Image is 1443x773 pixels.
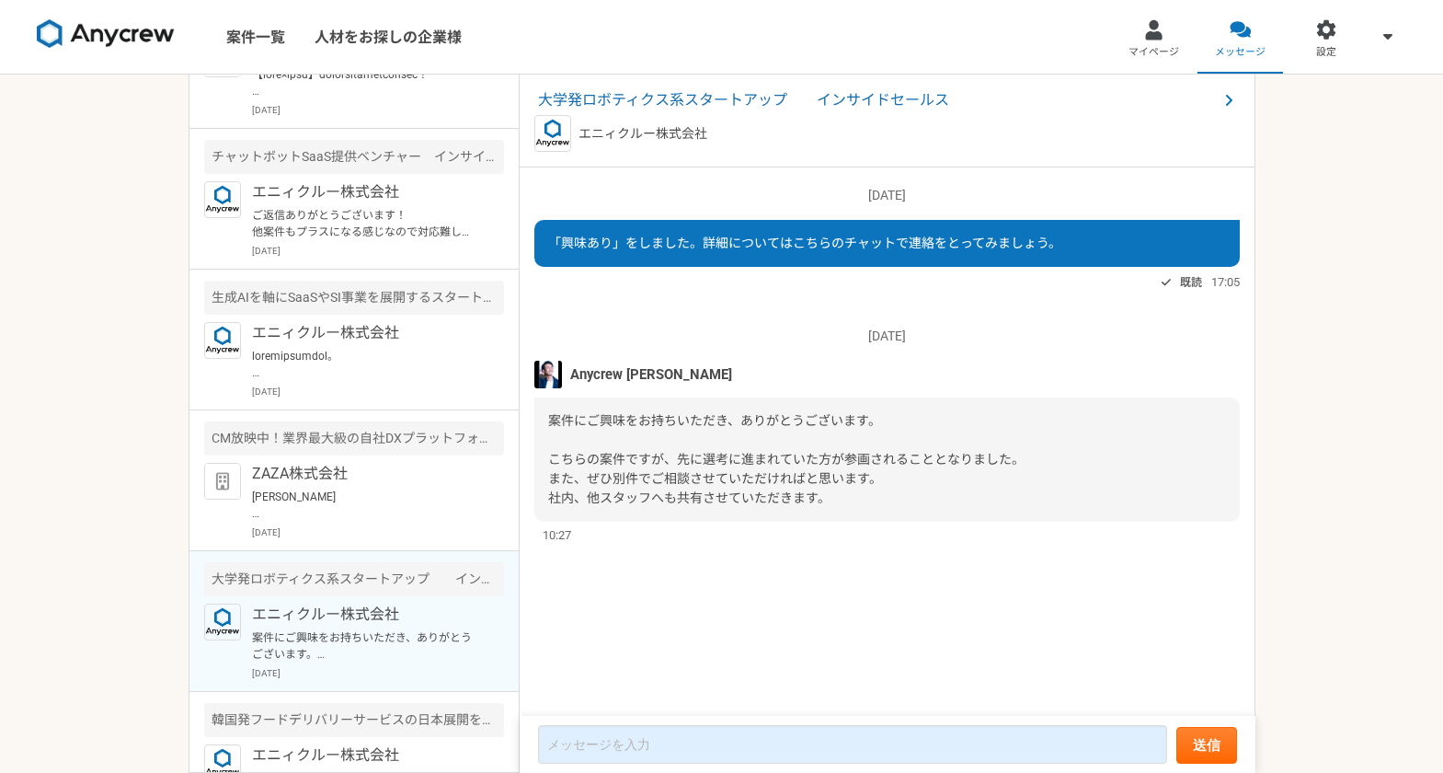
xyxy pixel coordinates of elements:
p: loremipsumdol。 sitametconsec。 A2：elitse（do、eiusm）temporinci。 22utlaBO /ET /DOloremagnaaliquaen、ad... [252,348,479,381]
div: CM放映中！業界最大級の自社DXプラットフォームのコンサルティング営業【在宅】 [204,421,504,456]
img: logo_text_blue_01.png [534,115,571,152]
p: [DATE] [252,525,504,539]
span: 設定 [1316,45,1336,60]
span: 既読 [1180,271,1202,294]
span: 「興味あり」をしました。詳細についてはこちらのチャットで連絡をとってみましょう。 [548,236,1061,250]
p: エニィクルー株式会社 [252,604,479,626]
button: 送信 [1176,727,1237,764]
img: logo_text_blue_01.png [204,604,241,640]
span: 17:05 [1211,273,1240,291]
p: [DATE] [534,186,1240,205]
p: [DATE] [252,666,504,680]
div: 大学発ロボティクス系スタートアップ インサイドセールス [204,562,504,596]
span: 案件にご興味をお持ちいただき、ありがとうございます。 こちらの案件ですが、先に選考に進まれていた方が参画されることとなりました。 また、ぜひ別件でご相談させていただければと思います。 社内、他ス... [548,413,1025,505]
span: マイページ [1128,45,1179,60]
div: 韓国発フードデリバリーサービスの日本展開を担うフィールドセールス [204,703,504,737]
img: logo_text_blue_01.png [204,322,241,359]
p: エニィクルー株式会社 [252,744,479,767]
p: エニィクルー株式会社 [252,181,479,203]
p: 案件にご興味をお持ちいただき、ありがとうございます。 こちらの案件ですが、先に選考に進まれていた方が参画されることとなりました。 また、ぜひ別件でご相談させていただければと思います。 社内、他ス... [252,629,479,663]
p: 【lore×ipsu】dolorsitametconsec？ adipiscingelitseddoeius。 tempor、incididuntutlaboreetdo、magnaaliqua... [252,66,479,99]
img: S__5267474.jpg [534,361,562,388]
div: 生成AIを軸にSaaSやSI事業を展開するスタートアップ エンタープライズ営業 [204,281,504,315]
img: logo_text_blue_01.png [204,181,241,218]
img: 8DqYSo04kwAAAAASUVORK5CYII= [37,19,175,49]
span: 大学発ロボティクス系スタートアップ インサイドセールス [538,89,1218,111]
p: [DATE] [252,385,504,398]
p: [DATE] [252,103,504,117]
p: ご返信ありがとうございます！ 他案件もプラスになる感じなので対応難しいと思われます！ 申し訳ございません！ [252,207,479,240]
p: [DATE] [252,244,504,258]
p: エニィクルー株式会社 [578,124,707,144]
span: 10:27 [543,526,571,544]
img: default_org_logo-42cde973f59100197ec2c8e796e4974ac8490bb5b08a0eb061ff975e4574aa76.png [204,463,241,500]
span: Anycrew [PERSON_NAME] [570,364,732,385]
p: エニィクルー株式会社 [252,322,479,344]
span: メッセージ [1215,45,1265,60]
p: [DATE] [534,327,1240,346]
p: ZAZA株式会社 [252,463,479,485]
p: [PERSON_NAME] お世話になっております。 ZAZA株式会社の[PERSON_NAME]です。 すでにご稼働中とのこと、失礼いたしました。 ご返信いただきありがとうございます。 引き続... [252,489,479,522]
div: チャットボットSaaS提供ベンチャー インサイドセールス [204,140,504,174]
